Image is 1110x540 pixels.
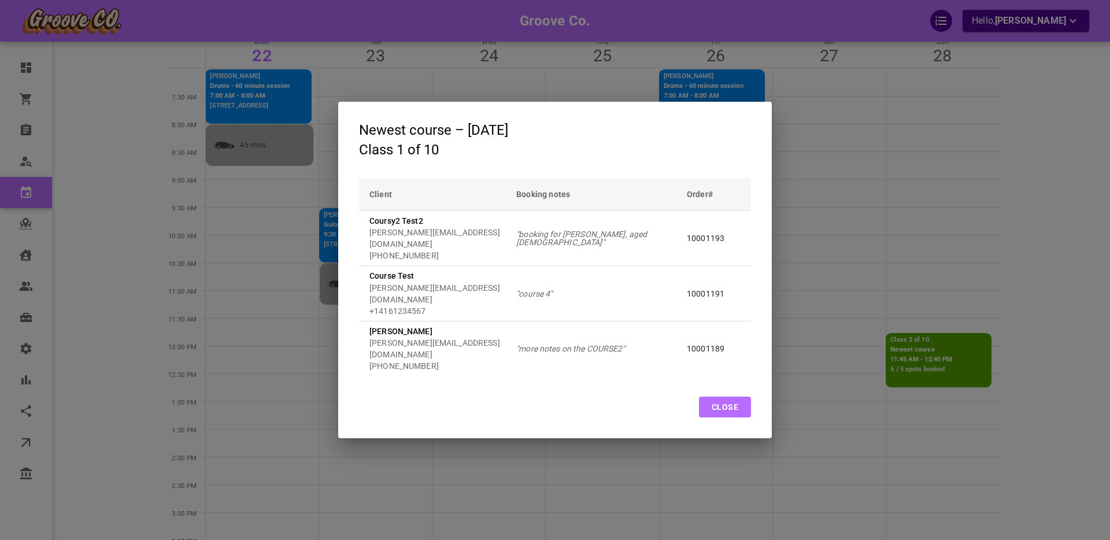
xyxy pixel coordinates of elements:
th: Client [359,178,511,210]
p: [PERSON_NAME][EMAIL_ADDRESS][DOMAIN_NAME] [369,282,506,305]
p: [PHONE_NUMBER] [369,360,506,372]
td: 10001191 [682,266,751,321]
h3: Newest course – [DATE] [359,123,508,138]
td: 10001189 [682,321,751,376]
h3: Class 1 of 10 [359,142,508,157]
p: "booking for [PERSON_NAME], aged [DEMOGRAPHIC_DATA]" [516,230,676,246]
p: [PERSON_NAME][EMAIL_ADDRESS][DOMAIN_NAME] [369,227,506,250]
th: Order# [682,178,751,210]
p: "more notes on the COURSE2" [516,345,676,353]
th: Booking notes [511,178,682,210]
p: "course 4" [516,290,676,298]
td: 10001193 [682,210,751,266]
button: Close [699,397,751,417]
p: [PERSON_NAME] [369,326,506,337]
p: +14161234567 [369,305,506,317]
p: [PHONE_NUMBER] [369,250,506,261]
p: [PERSON_NAME][EMAIL_ADDRESS][DOMAIN_NAME] [369,337,506,360]
p: Coursy2 Test2 [369,215,506,227]
p: Course Test [369,270,506,282]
